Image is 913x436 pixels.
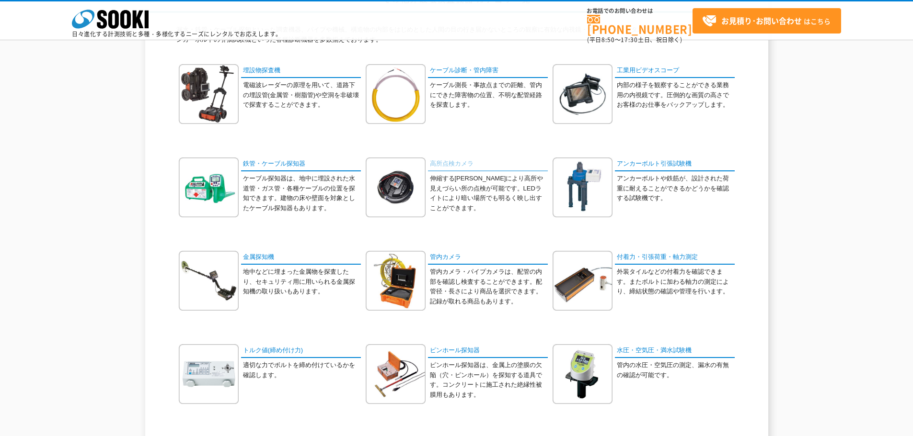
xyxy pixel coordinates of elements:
[428,157,548,171] a: 高所点検カメラ
[553,157,613,217] img: アンカーボルト引張試験機
[179,344,239,404] img: トルク値(締め付け力)
[243,174,361,213] p: ケーブル探知器は、地中に埋設された水道管・ガス管・各種ケーブルの位置を探知できます。建物の床や壁面を対象としたケーブル探知器もあります。
[553,344,613,404] img: 水圧・空気圧・満水試験機
[179,157,239,217] img: 鉄管・ケーブル探知器
[430,80,548,110] p: ケーブル測長・事故点までの距離、管内にできた障害物の位置、不明な配管経路を探査します。
[615,157,735,171] a: アンカーボルト引張試験機
[428,251,548,265] a: 管内カメラ
[428,344,548,358] a: ピンホール探知器
[615,344,735,358] a: 水圧・空気圧・満水試験機
[366,64,426,124] img: ケーブル診断・管内障害
[693,8,841,34] a: お見積り･お問い合わせはこちら
[241,157,361,171] a: 鉄管・ケーブル探知器
[72,31,282,37] p: 日々進化する計測技術と多種・多様化するニーズにレンタルでお応えします。
[366,251,426,311] img: 管内カメラ
[721,15,802,26] strong: お見積り･お問い合わせ
[243,360,361,380] p: 適切な力でボルトを締め付けているかを確認します。
[587,15,693,34] a: [PHONE_NUMBER]
[241,251,361,265] a: 金属探知機
[615,251,735,265] a: 付着力・引張荷重・軸力測定
[553,251,613,311] img: 付着力・引張荷重・軸力測定
[241,64,361,78] a: 埋設物探査機
[617,174,735,203] p: アンカーボルトや鉄筋が、設計された荷重に耐えることができるかどうかを確認する試験機です。
[615,64,735,78] a: 工業用ビデオスコープ
[617,267,735,297] p: 外装タイルなどの付着力を確認できます。またボルトに加わる軸力の測定により、締結状態の確認や管理を行います。
[430,360,548,400] p: ピンホール探知器は、金属上の塗膜の欠陥（穴・ピンホール）を探知する道具です。コンクリートに施工された絶縁性被膜用もあります。
[243,80,361,110] p: 電磁波レーダーの原理を用いて、道路下の埋設管(金属管・樹脂管)や空洞を非破壊で探査することができます。
[621,35,638,44] span: 17:30
[430,267,548,307] p: 管内カメラ・パイプカメラは、配管の内部を確認し検査することができます。配管径・長さにより商品を選択できます。記録が取れる商品もあります。
[243,267,361,297] p: 地中などに埋まった金属物を探査したり、セキュリティ用に用いられる金属探知機の取り扱いもあります。
[587,35,682,44] span: (平日 ～ 土日、祝日除く)
[601,35,615,44] span: 8:50
[428,64,548,78] a: ケーブル診断・管内障害
[430,174,548,213] p: 伸縮する[PERSON_NAME]により高所や見えづらい所の点検が可能です。LEDライトにより暗い場所でも明るく映し出すことができます。
[702,14,831,28] span: はこちら
[241,344,361,358] a: トルク値(締め付け力)
[366,344,426,404] img: ピンホール探知器
[179,64,239,124] img: 埋設物探査機
[553,64,613,124] img: 工業用ビデオスコープ
[179,251,239,311] img: 金属探知機
[617,360,735,380] p: 管内の水圧・空気圧の測定、漏水の有無の確認が可能です。
[366,157,426,217] img: 高所点検カメラ
[587,8,693,14] span: お電話でのお問い合わせは
[617,80,735,110] p: 内部の様子を観察することができる業務用の内視鏡です。圧倒的な画質の高さでお客様のお仕事をバックアップします。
